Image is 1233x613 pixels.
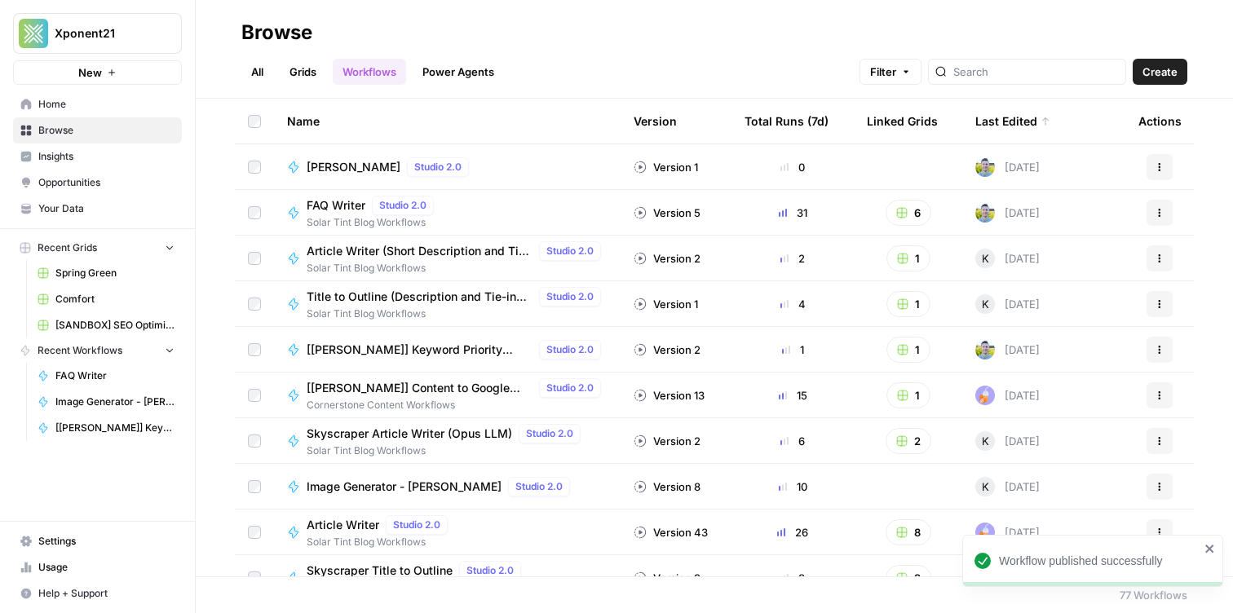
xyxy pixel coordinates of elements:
[55,292,175,306] span: Comfort
[393,518,440,532] span: Studio 2.0
[38,201,175,216] span: Your Data
[634,433,700,449] div: Version 2
[30,415,182,441] a: [[PERSON_NAME]] Keyword Priority Report
[307,562,453,579] span: Skyscraper Title to Outline
[634,205,700,221] div: Version 5
[55,421,175,435] span: [[PERSON_NAME]] Keyword Priority Report
[55,318,175,333] span: [SANDBOX] SEO Optimizations
[287,99,608,143] div: Name
[241,20,312,46] div: Browse
[307,443,587,458] span: Solar Tint Blog Workflows
[886,519,931,545] button: 8
[307,306,608,321] span: Solar Tint Blog Workflows
[287,515,608,549] a: Article WriterStudio 2.0Solar Tint Blog Workflows
[307,478,502,495] span: Image Generator - [PERSON_NAME]
[30,312,182,338] a: [SANDBOX] SEO Optimizations
[1138,99,1182,143] div: Actions
[745,524,841,540] div: 26
[55,368,175,383] span: FAQ Writer
[55,266,175,280] span: Spring Green
[287,424,608,458] a: Skyscraper Article Writer (Opus LLM)Studio 2.0Solar Tint Blog Workflows
[13,554,182,580] a: Usage
[13,580,182,606] button: Help + Support
[38,534,175,549] span: Settings
[745,205,841,221] div: 31
[975,523,995,542] img: ly0f5newh3rn50akdwmtp9dssym0
[379,198,426,213] span: Studio 2.0
[30,363,182,389] a: FAQ Writer
[526,426,573,441] span: Studio 2.0
[975,386,995,405] img: ly0f5newh3rn50akdwmtp9dssym0
[1133,59,1187,85] button: Create
[982,296,989,312] span: K
[975,523,1040,542] div: [DATE]
[982,433,989,449] span: K
[886,200,931,226] button: 6
[333,59,406,85] a: Workflows
[953,64,1119,80] input: Search
[466,563,514,578] span: Studio 2.0
[886,428,931,454] button: 2
[307,289,533,305] span: Title to Outline (Description and Tie-in Test)
[307,535,454,549] span: Solar Tint Blog Workflows
[867,99,938,143] div: Linked Grids
[975,477,1040,496] div: [DATE]
[546,244,594,258] span: Studio 2.0
[745,342,841,358] div: 1
[634,99,677,143] div: Version
[287,378,608,412] a: [[PERSON_NAME]] Content to Google DocsStudio 2.0Cornerstone Content Workflows
[413,59,504,85] a: Power Agents
[975,431,1040,451] div: [DATE]
[975,99,1050,143] div: Last Edited
[515,479,563,494] span: Studio 2.0
[38,123,175,138] span: Browse
[975,386,1040,405] div: [DATE]
[13,60,182,85] button: New
[287,157,608,177] a: [PERSON_NAME]Studio 2.0
[634,570,700,586] div: Version 2
[55,25,153,42] span: Xponent21
[982,478,989,495] span: K
[38,175,175,190] span: Opportunities
[745,159,841,175] div: 0
[975,340,1040,359] div: [DATE]
[886,245,930,271] button: 1
[13,338,182,363] button: Recent Workflows
[307,517,379,533] span: Article Writer
[886,337,930,363] button: 1
[38,586,175,601] span: Help + Support
[745,387,841,404] div: 15
[307,159,400,175] span: [PERSON_NAME]
[307,197,365,214] span: FAQ Writer
[13,117,182,143] a: Browse
[546,381,594,395] span: Studio 2.0
[745,478,841,495] div: 10
[78,64,102,81] span: New
[13,236,182,260] button: Recent Grids
[287,477,608,496] a: Image Generator - [PERSON_NAME]Studio 2.0
[634,387,705,404] div: Version 13
[886,565,931,591] button: 2
[546,289,594,304] span: Studio 2.0
[975,157,995,177] img: 7o9iy2kmmc4gt2vlcbjqaas6vz7k
[30,286,182,312] a: Comfort
[30,389,182,415] a: Image Generator - [PERSON_NAME]
[634,296,698,312] div: Version 1
[886,382,930,408] button: 1
[975,203,1040,223] div: [DATE]
[975,249,1040,268] div: [DATE]
[634,159,698,175] div: Version 1
[307,380,533,396] span: [[PERSON_NAME]] Content to Google Docs
[307,261,608,276] span: Solar Tint Blog Workflows
[13,91,182,117] a: Home
[307,342,533,358] span: [[PERSON_NAME]] Keyword Priority Report
[886,291,930,317] button: 1
[307,215,440,230] span: Solar Tint Blog Workflows
[287,340,608,359] a: [[PERSON_NAME]] Keyword Priority ReportStudio 2.0
[1120,587,1187,603] div: 77 Workflows
[999,553,1200,569] div: Workflow published successfully
[280,59,326,85] a: Grids
[38,149,175,164] span: Insights
[38,560,175,575] span: Usage
[307,398,608,412] span: Cornerstone Content Workflows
